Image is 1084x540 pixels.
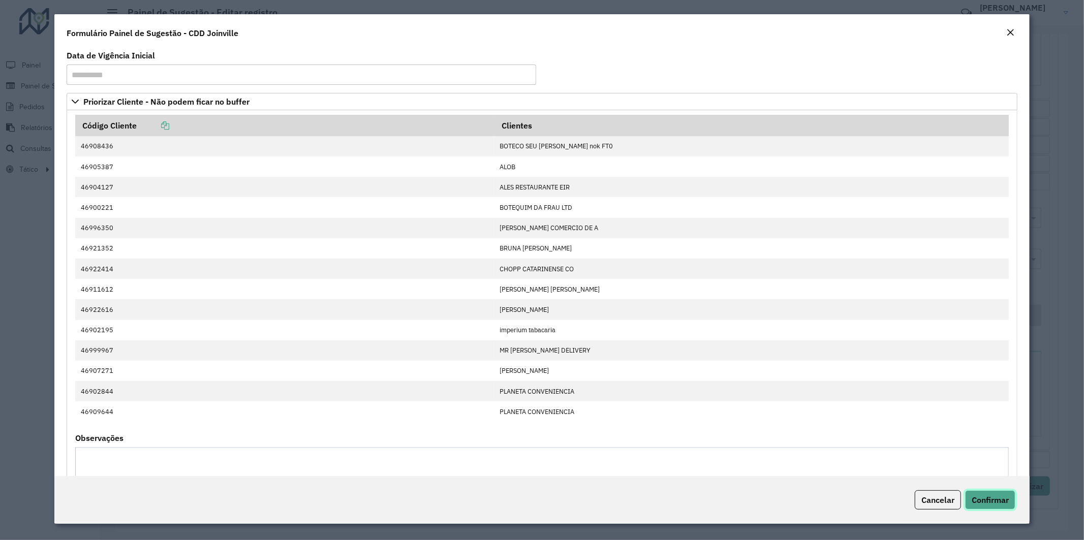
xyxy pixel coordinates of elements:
[494,156,1009,177] td: ALOB
[75,197,494,217] td: 46900221
[75,259,494,279] td: 46922414
[494,299,1009,320] td: [PERSON_NAME]
[915,490,961,510] button: Cancelar
[494,401,1009,422] td: PLANETA CONVENIENCIA
[75,401,494,422] td: 46909644
[75,361,494,381] td: 46907271
[494,279,1009,299] td: [PERSON_NAME] [PERSON_NAME]
[75,115,494,136] th: Código Cliente
[75,136,494,156] td: 46908436
[965,490,1015,510] button: Confirmar
[494,320,1009,340] td: imperium tabacaria
[75,432,123,444] label: Observações
[1003,26,1017,40] button: Close
[75,279,494,299] td: 46911612
[137,120,169,131] a: Copiar
[494,361,1009,381] td: [PERSON_NAME]
[75,381,494,401] td: 46902844
[494,115,1009,136] th: Clientes
[75,238,494,259] td: 46921352
[75,320,494,340] td: 46902195
[67,27,238,39] h4: Formulário Painel de Sugestão - CDD Joinville
[83,98,250,106] span: Priorizar Cliente - Não podem ficar no buffer
[75,340,494,361] td: 46999967
[972,495,1009,505] span: Confirmar
[75,299,494,320] td: 46922616
[494,197,1009,217] td: BOTEQUIM DA FRAU LTD
[67,49,155,61] label: Data de Vigência Inicial
[494,177,1009,197] td: ALES RESTAURANTE EIR
[1006,28,1014,37] em: Fechar
[494,381,1009,401] td: PLANETA CONVENIENCIA
[67,93,1018,110] a: Priorizar Cliente - Não podem ficar no buffer
[75,156,494,177] td: 46905387
[75,177,494,197] td: 46904127
[494,218,1009,238] td: [PERSON_NAME] COMERCIO DE A
[494,259,1009,279] td: CHOPP CATARINENSE CO
[494,340,1009,361] td: MR [PERSON_NAME] DELIVERY
[494,136,1009,156] td: BOTECO SEU [PERSON_NAME] nok FT0
[494,238,1009,259] td: BRUNA [PERSON_NAME]
[75,218,494,238] td: 46996350
[921,495,954,505] span: Cancelar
